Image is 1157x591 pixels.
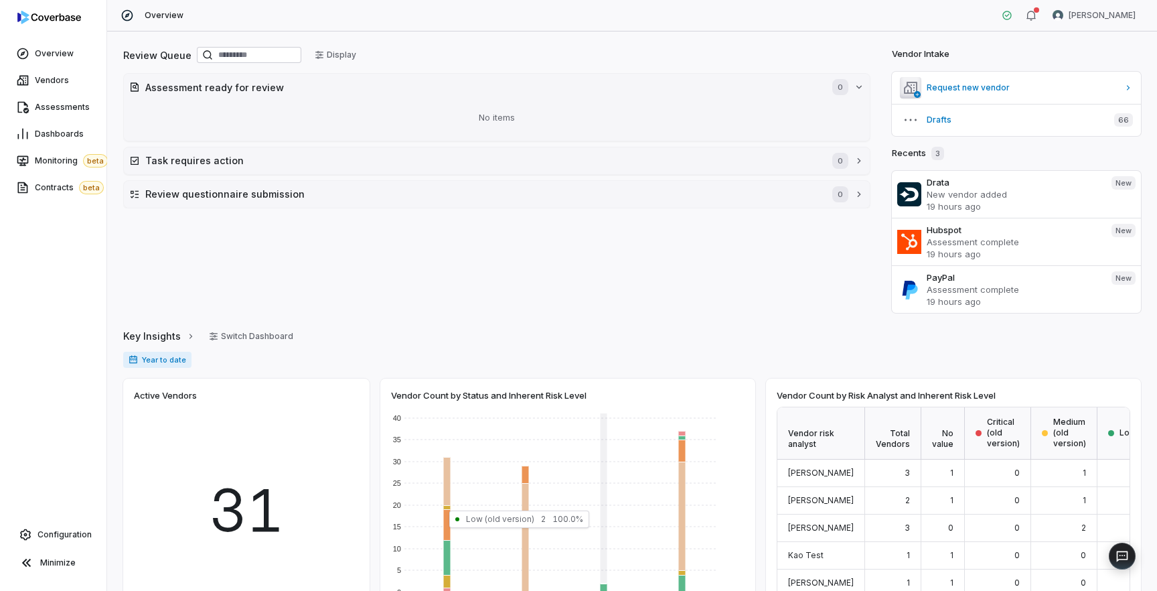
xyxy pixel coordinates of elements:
text: 10 [393,545,401,553]
span: beta [83,154,108,168]
span: [PERSON_NAME] [788,523,854,533]
a: HubspotAssessment complete19 hours agoNew [892,218,1141,265]
p: Assessment complete [927,236,1101,248]
button: Switch Dashboard [201,326,301,346]
svg: Date range for report [129,355,138,365]
span: Request new vendor [927,82,1118,93]
span: 0 [1081,578,1086,588]
text: 15 [393,523,401,531]
h3: Hubspot [927,224,1101,236]
p: New vendor added [927,188,1101,200]
span: [PERSON_NAME] [788,495,854,505]
p: Assessment complete [927,283,1101,295]
span: 1 [1083,495,1086,505]
a: Monitoringbeta [3,149,104,173]
span: Dashboards [35,129,84,139]
div: No value [921,407,965,460]
a: PayPalAssessment complete19 hours agoNew [892,265,1141,313]
span: Medium (old version) [1053,417,1086,449]
span: New [1111,271,1136,285]
text: 35 [393,436,401,444]
span: Year to date [123,352,191,368]
a: DrataNew vendor added19 hours agoNew [892,171,1141,218]
button: Assessment ready for review0 [124,74,870,101]
span: 1 [950,550,953,560]
span: [PERSON_NAME] [1069,10,1136,21]
h2: Recents [892,147,944,160]
div: Vendor risk analyst [777,407,865,460]
button: Minimize [5,549,101,576]
text: 25 [393,479,401,487]
text: 30 [393,458,401,466]
span: Key Insights [123,329,181,343]
span: 31 [209,467,284,554]
span: Critical (old version) [987,417,1020,449]
span: Monitoring [35,154,108,168]
span: New [1111,224,1136,237]
a: Assessments [3,95,104,119]
a: Dashboards [3,122,104,146]
span: 0 [1014,523,1020,533]
a: Overview [3,42,104,66]
text: 5 [397,566,401,574]
span: 1 [950,495,953,505]
span: 1 [1083,468,1086,478]
h2: Vendor Intake [892,48,949,61]
span: 1 [907,578,910,588]
h2: Assessment ready for review [145,80,819,94]
span: Vendor Count by Risk Analyst and Inherent Risk Level [777,389,996,401]
span: 0 [1014,578,1020,588]
span: Overview [145,10,183,21]
h3: PayPal [927,271,1101,283]
img: logo-D7KZi-bG.svg [17,11,81,24]
span: 0 [948,523,953,533]
p: 19 hours ago [927,200,1101,212]
a: Configuration [5,523,101,547]
span: [PERSON_NAME] [788,468,854,478]
text: 40 [393,414,401,422]
div: Total Vendors [865,407,921,460]
span: beta [79,181,104,194]
span: Overview [35,48,74,59]
span: 0 [1014,550,1020,560]
span: New [1111,176,1136,190]
a: Request new vendor [892,72,1141,104]
button: Zi Chong Kao avatar[PERSON_NAME] [1045,5,1144,25]
span: Low [1120,428,1136,438]
span: 1 [950,578,953,588]
span: 0 [832,79,848,95]
span: 0 [1081,550,1086,560]
p: 19 hours ago [927,295,1101,308]
a: Vendors [3,68,104,92]
span: Active Vendors [134,389,197,401]
span: 3 [905,468,910,478]
img: Zi Chong Kao avatar [1053,10,1063,21]
span: [PERSON_NAME] [788,578,854,588]
text: 20 [393,501,401,509]
span: Drafts [927,115,1103,125]
h2: Review Queue [123,48,191,62]
span: 0 [1014,495,1020,505]
span: Minimize [40,557,76,568]
span: 2 [1081,523,1086,533]
h3: Drata [927,176,1101,188]
button: Review questionnaire submission0 [124,181,870,208]
h2: Review questionnaire submission [145,187,819,201]
span: 66 [1114,113,1133,127]
span: Vendor Count by Status and Inherent Risk Level [391,389,587,401]
span: Kao Test [788,550,824,560]
span: Assessments [35,102,90,113]
button: Display [307,45,364,65]
span: 0 [832,153,848,169]
span: 3 [905,523,910,533]
h2: Task requires action [145,153,819,168]
span: Contracts [35,181,104,194]
button: Key Insights [119,322,200,350]
span: 3 [931,147,944,160]
span: Configuration [37,529,92,540]
a: Contractsbeta [3,176,104,200]
span: 1 [950,468,953,478]
button: Task requires action0 [124,147,870,174]
span: 0 [1014,468,1020,478]
button: Drafts66 [892,104,1141,136]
